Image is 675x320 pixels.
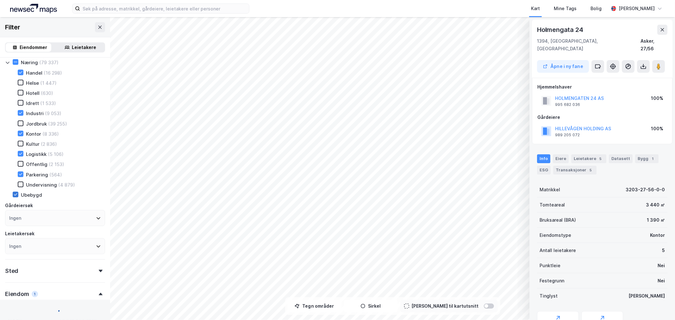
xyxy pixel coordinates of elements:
[26,110,44,116] div: Industri
[643,290,675,320] iframe: Chat Widget
[40,80,57,86] div: (1 447)
[537,166,551,175] div: ESG
[72,44,97,51] div: Leietakere
[26,172,48,178] div: Parkering
[5,267,18,275] div: Sted
[553,154,569,163] div: Eiere
[662,247,665,254] div: 5
[26,141,40,147] div: Kultur
[5,290,29,298] div: Eiendom
[619,5,655,12] div: [PERSON_NAME]
[628,292,665,300] div: [PERSON_NAME]
[537,114,667,121] div: Gårdeiere
[344,300,398,312] button: Sirkel
[651,95,663,102] div: 100%
[537,37,641,52] div: 1394, [GEOGRAPHIC_DATA], [GEOGRAPHIC_DATA]
[48,121,67,127] div: (39 255)
[540,262,560,269] div: Punktleie
[26,90,40,96] div: Hotell
[540,201,565,209] div: Tomteareal
[537,154,550,163] div: Info
[609,154,633,163] div: Datasett
[658,262,665,269] div: Nei
[26,182,57,188] div: Undervisning
[540,186,560,194] div: Matrikkel
[21,59,38,65] div: Næring
[26,100,39,106] div: Idrett
[650,156,656,162] div: 1
[626,186,665,194] div: 3203-27-56-0-0
[80,4,249,13] input: Søk på adresse, matrikkel, gårdeiere, leietakere eller personer
[21,192,42,198] div: Ubebygd
[26,70,42,76] div: Handel
[650,231,665,239] div: Kontor
[555,102,580,107] div: 995 682 036
[26,161,47,167] div: Offentlig
[50,305,60,315] img: spinner.a6d8c91a73a9ac5275cf975e30b51cfb.svg
[588,167,594,173] div: 5
[41,90,53,96] div: (630)
[540,277,564,285] div: Festegrunn
[49,161,64,167] div: (2 153)
[651,125,663,132] div: 100%
[39,59,59,65] div: (79 337)
[20,44,47,51] div: Eiendommer
[635,154,659,163] div: Bygg
[48,151,64,157] div: (5 106)
[537,25,584,35] div: Holmengata 24
[540,247,576,254] div: Antall leietakere
[553,166,597,175] div: Transaksjoner
[643,290,675,320] div: Kontrollprogram for chat
[41,141,57,147] div: (2 836)
[540,216,576,224] div: Bruksareal (BRA)
[537,60,589,73] button: Åpne i ny fane
[42,131,59,137] div: (8 336)
[554,5,577,12] div: Mine Tags
[658,277,665,285] div: Nei
[26,80,39,86] div: Helse
[40,100,56,106] div: (1 533)
[45,110,61,116] div: (9 053)
[540,292,558,300] div: Tinglyst
[537,83,667,91] div: Hjemmelshaver
[646,201,665,209] div: 3 440 ㎡
[5,202,33,209] div: Gårdeiersøk
[531,5,540,12] div: Kart
[591,5,602,12] div: Bolig
[58,182,75,188] div: (4 879)
[597,156,604,162] div: 5
[10,4,57,13] img: logo.a4113a55bc3d86da70a041830d287a7e.svg
[49,172,62,178] div: (564)
[412,302,479,310] div: [PERSON_NAME] til kartutsnitt
[555,132,580,138] div: 989 205 072
[5,22,20,32] div: Filter
[5,230,34,237] div: Leietakersøk
[26,131,41,137] div: Kontor
[571,154,606,163] div: Leietakere
[32,291,38,297] div: 1
[647,216,665,224] div: 1 390 ㎡
[9,214,21,222] div: Ingen
[641,37,667,52] div: Asker, 27/56
[26,151,47,157] div: Logistikk
[9,243,21,250] div: Ingen
[288,300,341,312] button: Tegn områder
[540,231,571,239] div: Eiendomstype
[44,70,62,76] div: (16 298)
[26,121,47,127] div: Jordbruk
